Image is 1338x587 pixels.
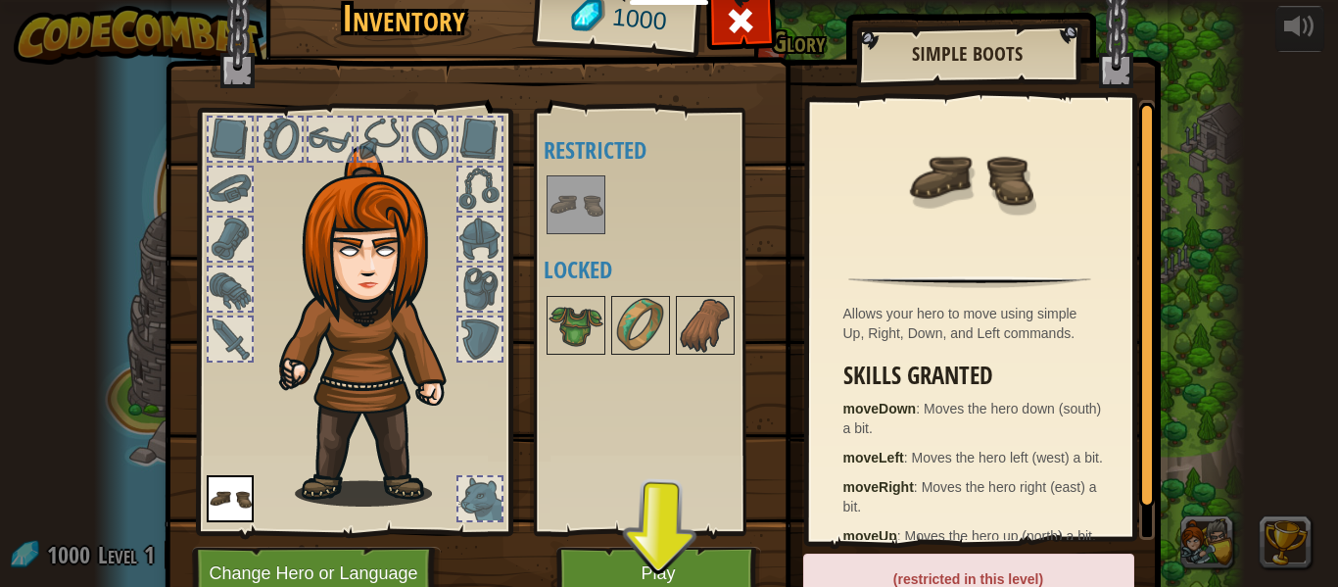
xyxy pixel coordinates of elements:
strong: moveDown [843,401,917,416]
span: Moves the hero left (west) a bit. [912,450,1103,465]
h4: Locked [544,257,775,282]
span: Moves the hero down (south) a bit. [843,401,1102,436]
span: Moves the hero up (north) a bit. [905,528,1096,544]
img: portrait.png [549,177,603,232]
span: : [897,528,905,544]
strong: moveLeft [843,450,904,465]
img: hair_f2.png [270,146,481,507]
strong: moveRight [843,479,914,495]
span: : [904,450,912,465]
h3: Skills Granted [843,363,1107,389]
div: Allows your hero to move using simple Up, Right, Down, and Left commands. [843,304,1107,343]
img: hr.png [848,276,1090,288]
img: portrait.png [207,475,254,522]
img: portrait.png [613,298,668,353]
h2: Simple Boots [876,43,1060,65]
img: portrait.png [678,298,733,353]
h4: Restricted [544,137,775,163]
strong: moveUp [843,528,897,544]
span: : [914,479,922,495]
img: portrait.png [549,298,603,353]
span: : [916,401,924,416]
img: portrait.png [906,115,1033,242]
span: Moves the hero right (east) a bit. [843,479,1097,514]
